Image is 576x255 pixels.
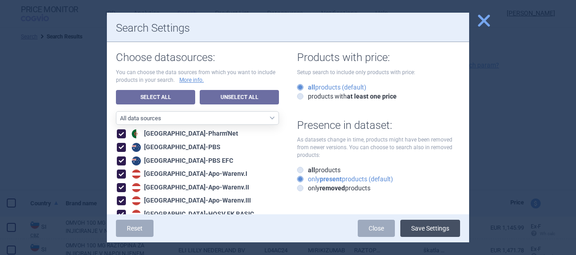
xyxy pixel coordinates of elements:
div: [GEOGRAPHIC_DATA] - PBS EFC [130,156,233,165]
button: Save Settings [400,220,460,237]
label: products with [297,92,397,101]
div: [GEOGRAPHIC_DATA] - Apo-Warenv.III [130,196,251,205]
img: Algeria [132,129,141,138]
img: Austria [132,196,141,205]
h1: Choose datasources: [116,51,279,64]
div: [GEOGRAPHIC_DATA] - HOSV EK BASIC [130,210,254,219]
h1: Search Settings [116,22,460,35]
div: [GEOGRAPHIC_DATA] - Pharm'Net [130,129,238,138]
h1: Presence in dataset: [297,119,460,132]
img: Austria [132,183,141,192]
p: As datasets change in time, products might have been removed from newer versions. You can choose ... [297,136,460,159]
strong: present [320,175,342,183]
a: Close [358,220,395,237]
div: [GEOGRAPHIC_DATA] - Apo-Warenv.I [130,170,247,179]
label: products [297,165,341,175]
strong: removed [320,184,345,192]
a: More info. [179,76,204,84]
a: Select All [116,90,195,104]
img: Austria [132,210,141,219]
img: Austria [132,170,141,179]
a: Reset [116,220,154,237]
div: [GEOGRAPHIC_DATA] - Apo-Warenv.II [130,183,249,192]
p: You can choose the data sources from which you want to include products in your search. [116,69,279,84]
strong: at least one price [347,93,397,100]
img: Australia [132,143,141,152]
h1: Products with price: [297,51,460,64]
a: Unselect All [200,90,279,104]
p: Setup search to include only products with price: [297,69,460,76]
label: products (default) [297,83,366,92]
label: only products (default) [297,175,393,184]
img: Australia [132,156,141,165]
strong: all [308,84,315,91]
label: only products [297,184,370,193]
div: [GEOGRAPHIC_DATA] - PBS [130,143,221,152]
strong: all [308,166,315,174]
